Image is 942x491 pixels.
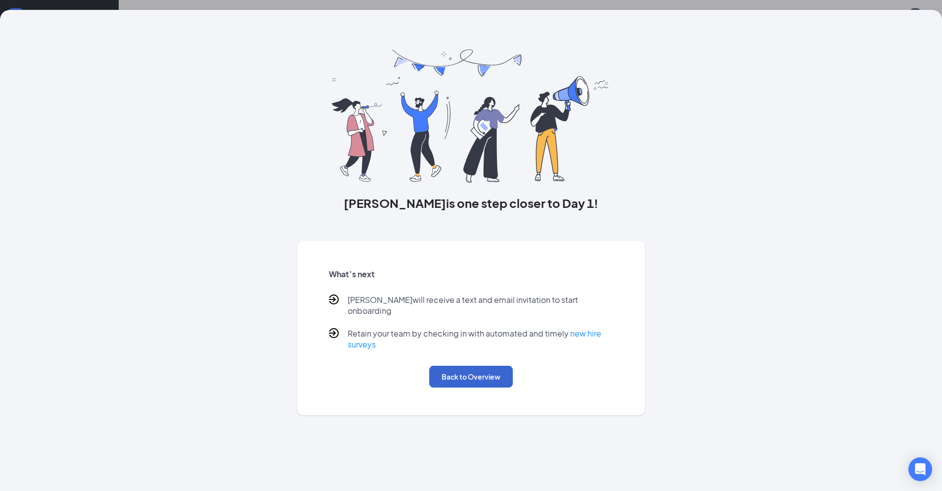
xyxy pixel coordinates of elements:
[348,328,601,349] a: new hire surveys
[297,195,645,211] h3: [PERSON_NAME] is one step closer to Day 1!
[348,295,614,316] p: [PERSON_NAME] will receive a text and email invitation to start onboarding
[908,457,932,481] div: Open Intercom Messenger
[348,328,614,350] p: Retain your team by checking in with automated and timely
[429,366,513,388] button: Back to Overview
[332,49,610,183] img: you are all set
[329,269,614,280] h5: What’s next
